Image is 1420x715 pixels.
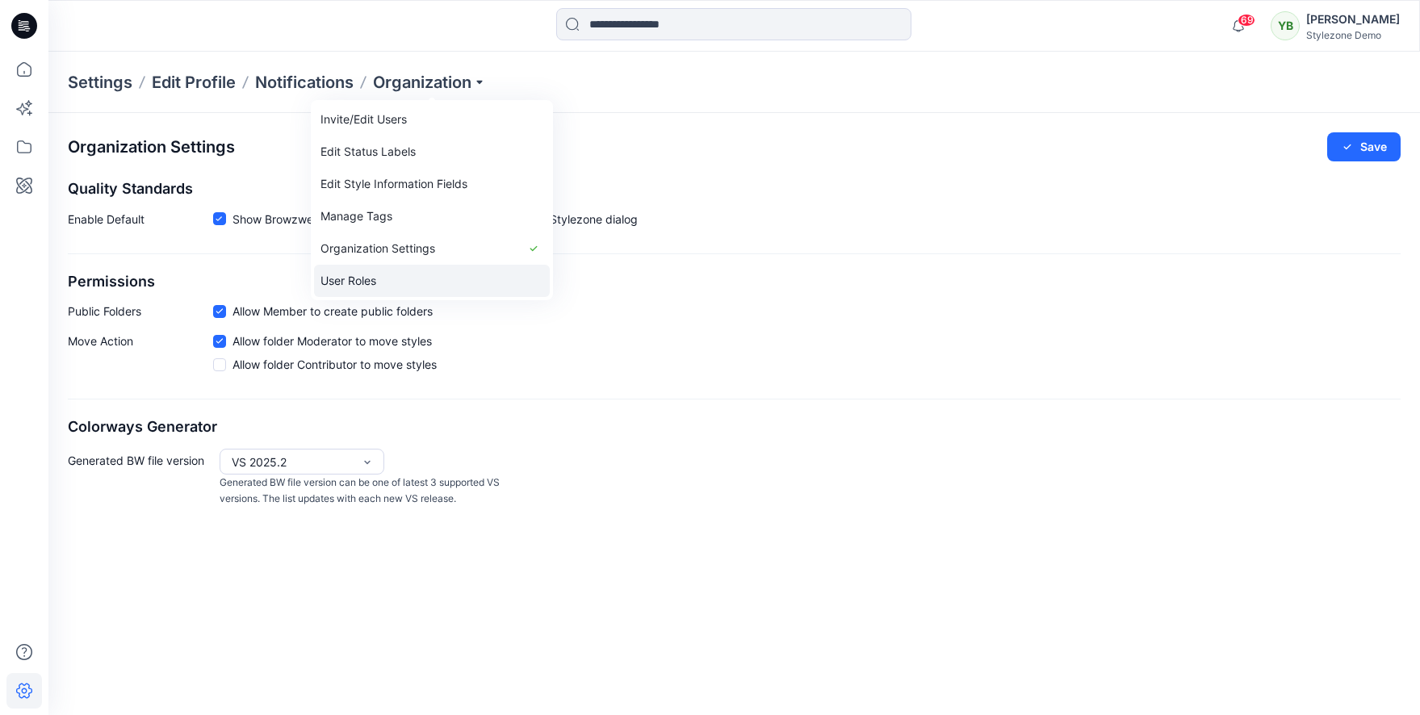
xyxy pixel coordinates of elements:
div: YB [1271,11,1300,40]
span: 69 [1238,14,1255,27]
a: Manage Tags [314,200,550,232]
div: Stylezone Demo [1306,29,1400,41]
p: Enable Default [68,211,213,234]
span: Allow Member to create public folders [232,303,433,320]
a: Edit Status Labels [314,136,550,168]
p: Move Action [68,332,213,379]
p: Settings [68,71,132,94]
a: Invite/Edit Users [314,103,550,136]
button: Save [1327,132,1401,161]
span: Allow folder Moderator to move styles [232,332,432,349]
a: Notifications [255,71,354,94]
div: [PERSON_NAME] [1306,10,1400,29]
p: Public Folders [68,303,213,320]
h2: Colorways Generator [68,419,1401,436]
a: Edit Profile [152,71,236,94]
div: VS 2025.2 [232,454,353,470]
h2: Organization Settings [68,138,235,157]
a: User Roles [314,265,550,297]
h2: Quality Standards [68,181,1401,198]
span: Show Browzwear’s default quality standards in the Share to Stylezone dialog [232,211,638,228]
h2: Permissions [68,274,1401,291]
p: Generated BW file version [68,449,213,508]
p: Generated BW file version can be one of latest 3 supported VS versions. The list updates with eac... [220,475,507,508]
a: Edit Style Information Fields [314,168,550,200]
a: Organization Settings [314,232,550,265]
span: Allow folder Contributor to move styles [232,356,437,373]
